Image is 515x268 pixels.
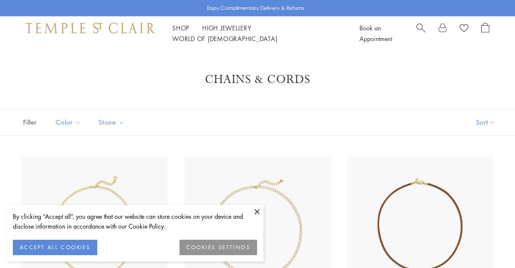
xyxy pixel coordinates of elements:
a: Search [416,23,425,44]
button: Stone [92,113,131,132]
a: Book an Appointment [359,24,392,43]
a: View Wishlist [460,23,468,36]
a: Open Shopping Bag [481,23,489,44]
h1: Chains & Cords [34,72,481,87]
span: Color [51,117,88,128]
img: Temple St. Clair [26,23,155,33]
button: COOKIES SETTINGS [180,240,257,255]
p: Enjoy Complimentary Delivery & Returns [207,4,304,12]
div: By clicking “Accept all”, you agree that our website can store cookies on your device and disclos... [13,211,257,231]
button: Show sort by [457,109,515,135]
a: ShopShop [172,24,189,32]
button: Color [49,113,88,132]
a: World of [DEMOGRAPHIC_DATA]World of [DEMOGRAPHIC_DATA] [172,34,277,43]
a: High JewelleryHigh Jewellery [202,24,252,32]
nav: Main navigation [172,23,340,44]
button: ACCEPT ALL COOKIES [13,240,97,255]
span: Stone [94,117,131,128]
